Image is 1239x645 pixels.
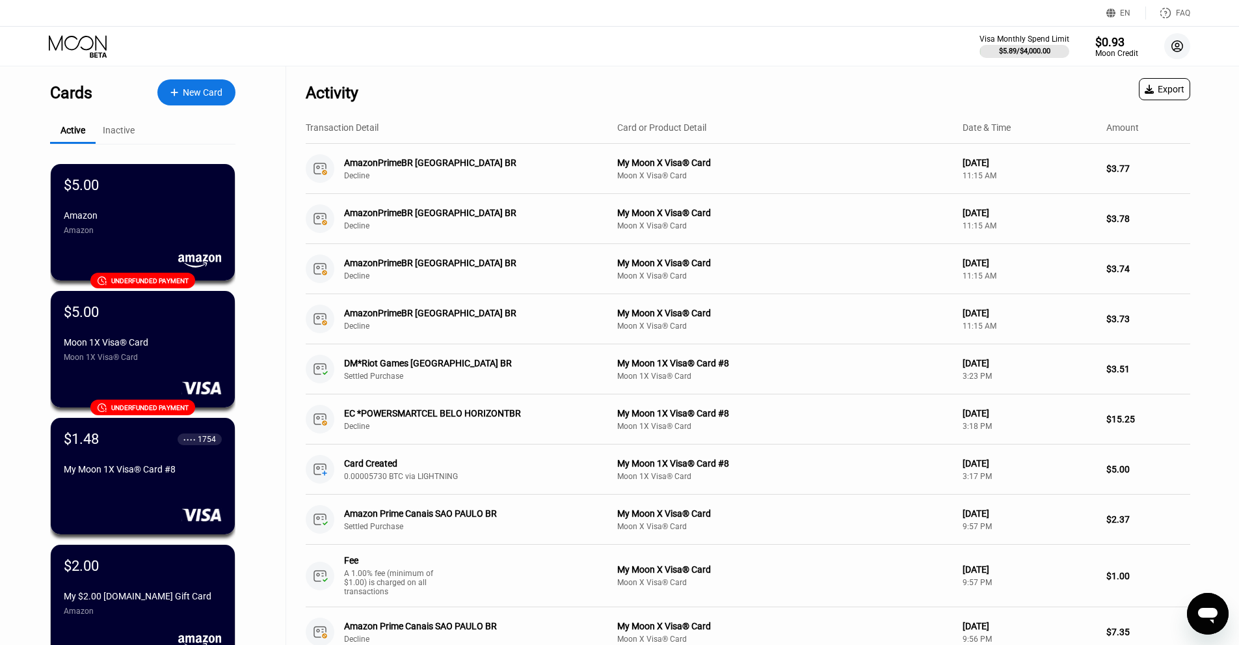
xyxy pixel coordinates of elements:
[344,555,435,566] div: Fee
[963,635,1097,644] div: 9:56 PM
[64,177,99,193] div: $5.00
[344,322,615,331] div: Decline
[617,221,952,230] div: Moon X Visa® Card
[1095,35,1138,49] div: $0.93
[306,394,1190,445] div: EC *POWERSMARTCEL BELO HORIZONTBRDeclineMy Moon 1X Visa® Card #8Moon 1X Visa® Card[DATE]3:18 PM$1...
[1106,414,1190,424] div: $15.25
[306,294,1190,344] div: AmazonPrimeBR [GEOGRAPHIC_DATA] BRDeclineMy Moon X Visa® CardMoon X Visa® Card[DATE]11:15 AM$3.73
[344,522,615,531] div: Settled Purchase
[64,337,222,348] div: Moon 1X Visa® Card
[306,83,358,102] div: Activity
[617,258,952,268] div: My Moon X Visa® Card
[183,437,196,441] div: ● ● ● ●
[111,404,189,411] div: Underfunded payment
[617,158,952,168] div: My Moon X Visa® Card
[617,271,952,281] div: Moon X Visa® Card
[1106,464,1190,474] div: $5.00
[344,635,615,644] div: Decline
[306,495,1190,545] div: Amazon Prime Canais SAO PAULO BRSettled PurchaseMy Moon X Visa® CardMoon X Visa® Card[DATE]9:57 P...
[963,122,1011,133] div: Date & Time
[1139,78,1190,100] div: Export
[306,545,1190,607] div: FeeA 1.00% fee (minimum of $1.00) is charged on all transactionsMy Moon X Visa® CardMoon X Visa® ...
[306,194,1190,244] div: AmazonPrimeBR [GEOGRAPHIC_DATA] BRDeclineMy Moon X Visa® CardMoon X Visa® Card[DATE]11:15 AM$3.78
[344,271,615,281] div: Decline
[963,322,1097,331] div: 11:15 AM
[617,208,952,218] div: My Moon X Visa® Card
[60,125,85,135] div: Active
[344,221,615,230] div: Decline
[306,144,1190,194] div: AmazonPrimeBR [GEOGRAPHIC_DATA] BRDeclineMy Moon X Visa® CardMoon X Visa® Card[DATE]11:15 AM$3.77
[344,258,596,268] div: AmazonPrimeBR [GEOGRAPHIC_DATA] BR
[306,122,379,133] div: Transaction Detail
[617,472,952,481] div: Moon 1X Visa® Card
[1106,364,1190,374] div: $3.51
[64,591,222,601] div: My $2.00 [DOMAIN_NAME] Gift Card
[617,458,952,469] div: My Moon 1X Visa® Card #8
[1106,514,1190,525] div: $2.37
[1106,627,1190,637] div: $7.35
[64,607,222,616] div: Amazon
[64,464,222,474] div: My Moon 1X Visa® Card #8
[97,275,107,286] div: 󰗎
[617,122,706,133] div: Card or Product Detail
[157,79,235,105] div: New Card
[963,158,1097,168] div: [DATE]
[1187,593,1229,635] iframe: Button to launch messaging window
[344,158,596,168] div: AmazonPrimeBR [GEOGRAPHIC_DATA] BR
[963,171,1097,180] div: 11:15 AM
[617,422,952,431] div: Moon 1X Visa® Card
[198,435,216,444] div: 1754
[64,210,222,221] div: Amazon
[963,621,1097,631] div: [DATE]
[344,621,596,631] div: Amazon Prime Canais SAO PAULO BR
[979,34,1069,44] div: Visa Monthly Spend Limit
[617,171,952,180] div: Moon X Visa® Card
[617,564,952,575] div: My Moon X Visa® Card
[344,208,596,218] div: AmazonPrimeBR [GEOGRAPHIC_DATA] BR
[617,322,952,331] div: Moon X Visa® Card
[617,508,952,519] div: My Moon X Visa® Card
[306,445,1190,495] div: Card Created0.00005730 BTC via LIGHTNINGMy Moon 1X Visa® Card #8Moon 1X Visa® Card[DATE]3:17 PM$5.00
[963,408,1097,419] div: [DATE]
[963,522,1097,531] div: 9:57 PM
[617,635,952,644] div: Moon X Visa® Card
[111,277,189,284] div: Underfunded payment
[50,83,92,102] div: Cards
[617,308,952,318] div: My Moon X Visa® Card
[344,308,596,318] div: AmazonPrimeBR [GEOGRAPHIC_DATA] BR
[617,621,952,631] div: My Moon X Visa® Card
[963,258,1097,268] div: [DATE]
[963,308,1097,318] div: [DATE]
[1106,213,1190,224] div: $3.78
[617,358,952,368] div: My Moon 1X Visa® Card #8
[344,508,596,519] div: Amazon Prime Canais SAO PAULO BR
[1146,7,1190,20] div: FAQ
[963,472,1097,481] div: 3:17 PM
[344,458,596,469] div: Card Created
[344,372,615,381] div: Settled Purchase
[963,358,1097,368] div: [DATE]
[1106,314,1190,324] div: $3.73
[617,578,952,587] div: Moon X Visa® Card
[64,226,222,235] div: Amazon
[344,422,615,431] div: Decline
[1176,8,1190,18] div: FAQ
[963,271,1097,281] div: 11:15 AM
[1106,163,1190,174] div: $3.77
[344,472,615,481] div: 0.00005730 BTC via LIGHTNING
[963,508,1097,519] div: [DATE]
[1095,35,1138,58] div: $0.93Moon Credit
[963,564,1097,575] div: [DATE]
[64,353,222,362] div: Moon 1X Visa® Card
[64,558,99,574] div: $2.00
[963,458,1097,469] div: [DATE]
[1095,49,1138,58] div: Moon Credit
[103,125,135,135] div: Inactive
[344,171,615,180] div: Decline
[617,522,952,531] div: Moon X Visa® Card
[344,408,596,419] div: EC *POWERSMARTCEL BELO HORIZONTBR
[963,372,1097,381] div: 3:23 PM
[963,208,1097,218] div: [DATE]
